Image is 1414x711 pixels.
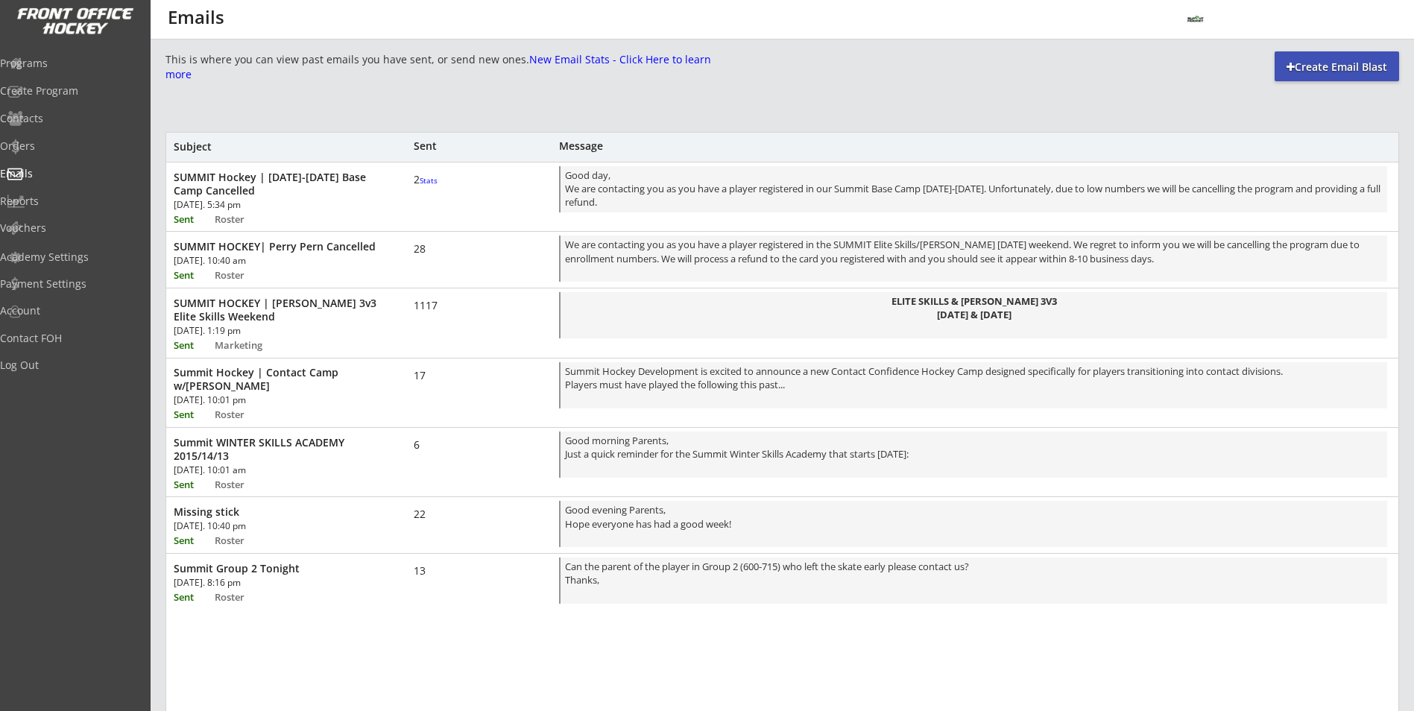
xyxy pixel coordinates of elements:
div: [DATE]. 10:01 am [174,466,343,475]
strong: ELITE SKILLS & [PERSON_NAME] 3V3 [891,294,1057,308]
div: This is where you can view past emails you have sent, or send new ones. [165,52,711,81]
div: Sent [174,341,212,350]
div: 17 [414,369,458,382]
div: [DATE]. 8:16 pm [174,578,343,587]
div: Summit Group 2 Tonight [174,562,377,575]
div: Roster [215,536,286,546]
div: 6 [414,438,458,452]
div: Roster [215,215,286,224]
div: Sent [174,215,212,224]
div: We are contacting you as you have a player registered in the SUMMIT Elite Skills/[PERSON_NAME] [D... [565,238,1383,282]
div: Sent [174,480,212,490]
div: Summit WINTER SKILLS ACADEMY 2015/14/13 [174,436,377,463]
div: Summit Hockey Development is excited to announce a new Contact Confidence Hockey Camp designed sp... [565,364,1383,408]
div: SUMMIT HOCKEY| Perry Pern Cancelled [174,240,377,253]
strong: [DATE] & [DATE] [937,308,1011,321]
div: 13 [414,564,458,578]
div: [DATE]. 10:40 am [174,256,343,265]
font: Stats [420,175,438,186]
div: Roster [215,592,286,602]
div: [DATE]. 1:19 pm [174,326,343,335]
div: Sent [174,536,212,546]
div: Summit Hockey | Contact Camp w/[PERSON_NAME] [174,366,377,393]
div: Sent [174,592,212,602]
div: Roster [215,271,286,280]
div: Sent [414,141,458,151]
div: Roster [215,480,286,490]
div: Sent [174,271,212,280]
div: Message [559,141,868,151]
div: Good day, We are contacting you as you have a player registered in our Summit Base Camp [DATE]-[D... [565,168,1383,212]
div: Create Email Blast [1275,60,1399,75]
div: Good evening Parents, Hope everyone has had a good week! [565,503,1383,547]
div: SUMMIT HOCKEY | [PERSON_NAME] 3v3 Elite Skills Weekend [174,297,377,323]
div: Good morning Parents, Just a quick reminder for the Summit Winter Skills Academy that starts [DATE]: [565,434,1383,478]
div: 22 [414,508,458,521]
div: Can the parent of the player in Group 2 (600-715) who left the skate early please contact us? Tha... [565,560,1383,604]
div: Missing stick [174,505,377,519]
div: Roster [215,410,286,420]
div: SUMMIT Hockey | [DATE]-[DATE] Base Camp Cancelled [174,171,377,197]
div: 2 [414,173,458,186]
div: Marketing [215,341,286,350]
div: [DATE]. 10:01 pm [174,396,343,405]
div: 1117 [414,299,458,312]
div: [DATE]. 5:34 pm [174,200,343,209]
div: 28 [414,242,458,256]
div: Sent [174,410,212,420]
div: Subject [174,142,378,152]
div: [DATE]. 10:40 pm [174,522,343,531]
font: New Email Stats - Click Here to learn more [165,52,714,81]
